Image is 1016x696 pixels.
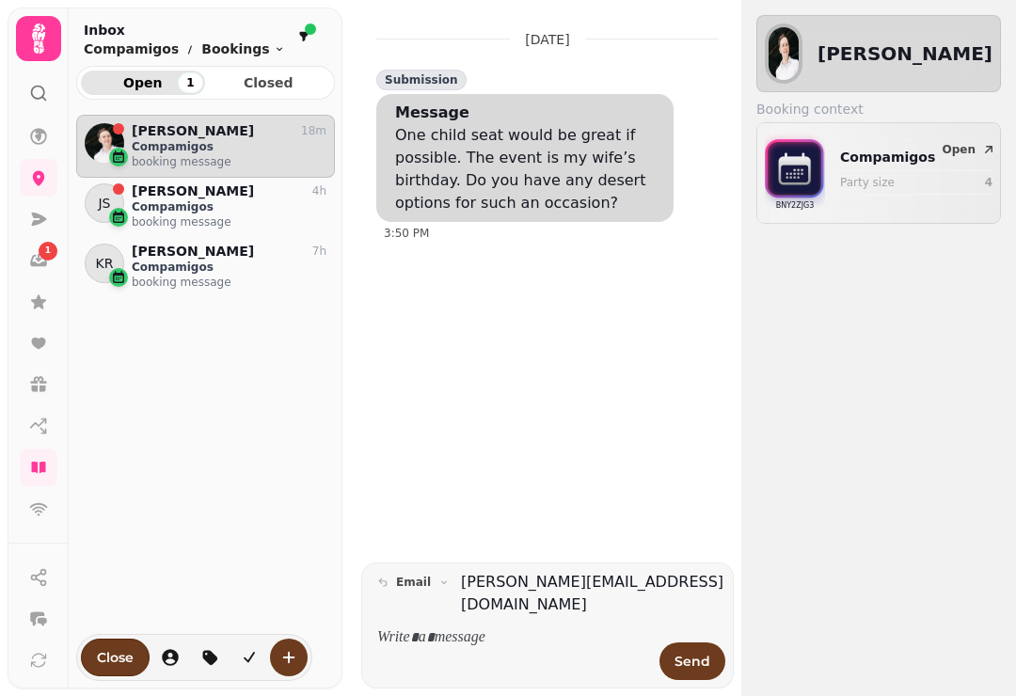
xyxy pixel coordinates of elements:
[230,639,268,676] button: is-read
[96,76,190,89] span: Open
[370,571,457,593] button: email
[201,40,284,58] button: Bookings
[675,655,710,668] span: Send
[132,183,254,199] p: [PERSON_NAME]
[765,24,802,84] img: aHR0cHM6Ly93d3cuZ3JhdmF0YXIuY29tL2F2YXRhci9iNGZkM2UxNWM4NmNjZmQ4ODk3ZTQ0YmM5Nzg1NmZiZT9zPTE1MCZkP...
[935,138,1004,161] button: Open
[840,175,946,190] p: Party size
[76,115,335,680] div: grid
[81,639,150,676] button: Close
[461,571,725,616] a: [PERSON_NAME][EMAIL_ADDRESS][DOMAIN_NAME]
[81,71,205,95] button: Open1
[776,197,815,215] p: BNY2ZJG3
[840,148,946,166] p: Compamigos
[98,194,110,213] span: JS
[132,123,254,139] p: [PERSON_NAME]
[765,131,992,215] div: bookings-iconBNY2ZJG3CompamigosParty size4Open
[301,123,326,138] p: 18m
[45,245,51,258] span: 1
[84,21,285,40] h2: Inbox
[84,40,285,58] nav: breadcrumb
[395,102,469,124] div: Message
[20,242,57,279] a: 1
[178,72,202,93] div: 1
[96,254,114,273] span: KR
[132,260,326,275] p: Compamigos
[132,154,326,169] p: booking message
[132,199,326,214] p: Compamigos
[395,124,662,214] div: One child seat would be great if possible. The event is my wife’s birthday. Do you have any deser...
[985,175,992,190] p: 4
[132,214,326,229] p: booking message
[384,226,674,241] div: 3:50 PM
[659,642,725,680] button: Send
[525,30,569,49] p: [DATE]
[312,183,326,198] p: 4h
[191,639,229,676] button: tag-thread
[376,70,467,90] div: Submission
[222,76,316,89] span: Closed
[207,71,331,95] button: Closed
[312,244,326,259] p: 7h
[293,25,315,48] button: filter
[132,275,326,290] p: booking message
[270,639,308,676] button: create-convo
[97,651,134,664] span: Close
[943,144,976,155] span: Open
[756,100,1001,119] label: Booking context
[765,131,825,212] img: bookings-icon
[818,40,992,67] h2: [PERSON_NAME]
[132,139,326,154] p: Compamigos
[85,123,124,163] img: Peter Evans
[84,40,179,58] p: Compamigos
[132,244,254,260] p: [PERSON_NAME]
